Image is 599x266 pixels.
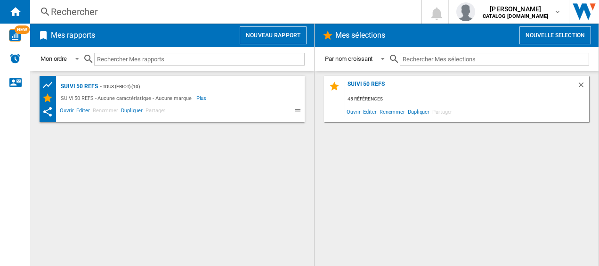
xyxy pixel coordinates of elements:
span: Ouvrir [58,106,75,117]
span: Renommer [91,106,120,117]
span: Renommer [378,105,406,118]
div: Mon ordre [40,55,67,62]
span: Partager [144,106,167,117]
div: - TOUS (fbiot) (10) [98,81,286,92]
h2: Mes sélections [333,26,387,44]
div: 45 références [345,93,589,105]
h2: Mes rapports [49,26,97,44]
button: Nouvelle selection [519,26,591,44]
span: Partager [431,105,453,118]
span: Editer [362,105,378,118]
img: alerts-logo.svg [9,53,21,64]
div: Supprimer [577,81,589,93]
div: SUIVI 50 REFS [58,81,98,92]
span: Plus [196,92,208,104]
span: Ouvrir [345,105,362,118]
input: Rechercher Mes rapports [94,53,305,66]
span: Dupliquer [120,106,144,117]
div: Par nom croissant [325,55,372,62]
div: SUIVI 50 REFS [345,81,577,93]
div: Tableau des prix des produits [42,79,58,91]
span: [PERSON_NAME] [483,4,548,14]
span: Dupliquer [406,105,431,118]
b: CATALOG [DOMAIN_NAME] [483,13,548,19]
ng-md-icon: Ce rapport a été partagé avec vous [42,106,53,117]
button: Nouveau rapport [240,26,307,44]
div: SUIVI 50 REFS - Aucune caractéristique - Aucune marque [58,92,196,104]
div: Mes Sélections [42,92,58,104]
div: Rechercher [51,5,397,18]
img: profile.jpg [456,2,475,21]
span: Editer [75,106,91,117]
img: wise-card.svg [9,29,21,42]
span: NEW [15,25,30,34]
input: Rechercher Mes sélections [400,53,589,66]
